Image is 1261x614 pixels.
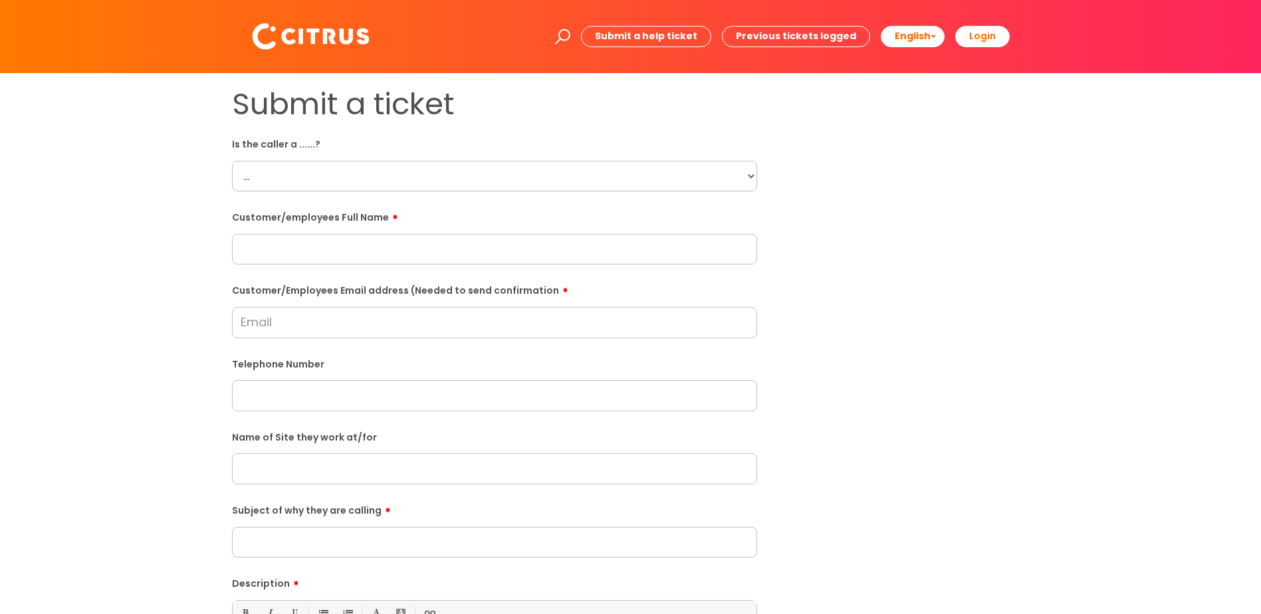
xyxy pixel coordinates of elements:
[232,86,757,122] h1: Submit a ticket
[955,26,1010,47] a: Login
[232,280,757,296] label: Customer/Employees Email address (Needed to send confirmation
[232,136,757,150] label: Is the caller a ......?
[722,26,870,47] a: Previous tickets logged
[232,356,757,370] label: Telephone Number
[969,29,996,43] b: Login
[232,573,757,589] label: Description
[232,207,757,223] label: Customer/employees Full Name
[581,26,711,47] a: Submit a help ticket
[232,307,757,338] input: Email
[895,29,931,43] span: English
[232,500,757,516] label: Subject of why they are calling
[232,429,757,443] label: Name of Site they work at/for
